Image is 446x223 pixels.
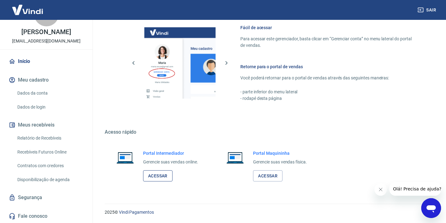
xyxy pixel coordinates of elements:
[119,210,154,215] a: Vindi Pagamentos
[7,118,85,132] button: Meus recebíveis
[7,73,85,87] button: Meu cadastro
[374,183,387,196] iframe: Fechar mensagem
[21,29,71,35] p: [PERSON_NAME]
[15,146,85,158] a: Recebíveis Futuros Online
[15,132,85,145] a: Relatório de Recebíveis
[389,182,441,196] iframe: Mensagem da empresa
[222,150,248,165] img: Imagem de um notebook aberto
[240,64,416,70] h6: Retorne para o portal de vendas
[143,170,173,182] a: Acessar
[143,159,198,165] p: Gerencie suas vendas online.
[4,4,52,9] span: Olá! Precisa de ajuda?
[240,89,416,95] p: - parte inferior do menu lateral
[15,87,85,100] a: Dados da conta
[112,150,138,165] img: Imagem de um notebook aberto
[240,75,416,81] p: Você poderá retornar para o portal de vendas através das seguintes maneiras:
[253,159,307,165] p: Gerencie suas vendas física.
[143,150,198,156] h6: Portal Intermediador
[416,4,439,16] button: Sair
[240,36,416,49] p: Para acessar este gerenciador, basta clicar em “Gerenciar conta” no menu lateral do portal de ven...
[7,0,48,19] img: Vindi
[15,173,85,186] a: Disponibilização de agenda
[253,150,307,156] h6: Portal Maquininha
[12,38,81,44] p: [EMAIL_ADDRESS][DOMAIN_NAME]
[7,191,85,204] a: Segurança
[15,159,85,172] a: Contratos com credores
[105,129,431,135] h5: Acesso rápido
[105,209,431,216] p: 2025 ©
[253,170,282,182] a: Acessar
[15,101,85,114] a: Dados de login
[144,27,216,99] img: Imagem da dashboard mostrando o botão de gerenciar conta na sidebar no lado esquerdo
[240,95,416,102] p: - rodapé desta página
[7,55,85,68] a: Início
[421,198,441,218] iframe: Botão para abrir a janela de mensagens
[7,209,85,223] a: Fale conosco
[240,25,416,31] h6: Fácil de acessar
